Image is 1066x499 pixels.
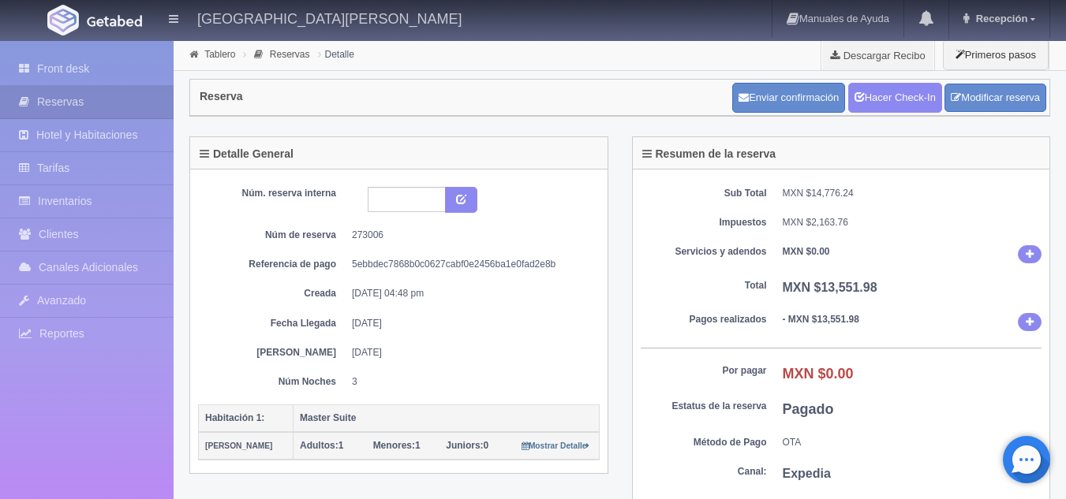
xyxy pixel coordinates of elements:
h4: Reserva [200,91,243,102]
dt: Servicios y adendos [641,245,767,259]
dt: Impuestos [641,216,767,229]
span: 1 [300,440,343,451]
img: Getabed [87,15,142,27]
dd: 273006 [352,229,588,242]
dd: 5ebbdec7868b0c0627cabf0e2456ba1e0fad2e8b [352,258,588,271]
dd: 3 [352,375,588,389]
button: Enviar confirmación [732,83,845,113]
a: Modificar reserva [944,84,1046,113]
b: Habitación 1: [205,412,264,423]
dt: Núm Noches [210,375,336,389]
span: Recepción [972,13,1028,24]
dt: Creada [210,287,336,300]
strong: Menores: [373,440,415,451]
dd: MXN $2,163.76 [783,216,1042,229]
dd: [DATE] 04:48 pm [352,287,588,300]
th: Master Suite [294,404,600,432]
dd: [DATE] [352,317,588,330]
span: 0 [446,440,488,451]
h4: Resumen de la reserva [642,148,776,160]
b: MXN $0.00 [783,366,854,382]
dt: Núm de reserva [210,229,336,242]
small: [PERSON_NAME] [205,441,272,450]
a: Hacer Check-In [848,83,942,113]
a: Reservas [270,49,310,60]
button: Primeros pasos [943,39,1049,70]
span: 1 [373,440,421,451]
b: Pagado [783,401,834,417]
dt: Pagos realizados [641,313,767,326]
a: Tablero [204,49,235,60]
a: Descargar Recibo [821,39,934,71]
li: Detalle [314,47,358,61]
dt: Estatus de la reserva [641,400,767,413]
dt: Canal: [641,465,767,479]
dd: MXN $14,776.24 [783,187,1042,200]
dt: Por pagar [641,364,767,378]
dt: Método de Pago [641,436,767,449]
dt: [PERSON_NAME] [210,346,336,359]
dt: Núm. reserva interna [210,187,336,200]
dd: OTA [783,436,1042,449]
dt: Sub Total [641,187,767,200]
strong: Juniors: [446,440,483,451]
dt: Fecha Llegada [210,317,336,330]
b: MXN $13,551.98 [783,281,877,294]
b: MXN $0.00 [783,246,830,257]
small: Mostrar Detalle [522,441,590,450]
strong: Adultos: [300,440,339,451]
h4: Detalle General [200,148,294,160]
dt: Referencia de pago [210,258,336,271]
b: - MXN $13,551.98 [783,314,859,325]
img: Getabed [47,5,79,35]
b: Expedia [783,467,831,480]
dd: [DATE] [352,346,588,359]
dt: Total [641,279,767,292]
a: Mostrar Detalle [522,440,590,451]
h4: [GEOGRAPHIC_DATA][PERSON_NAME] [197,8,462,28]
